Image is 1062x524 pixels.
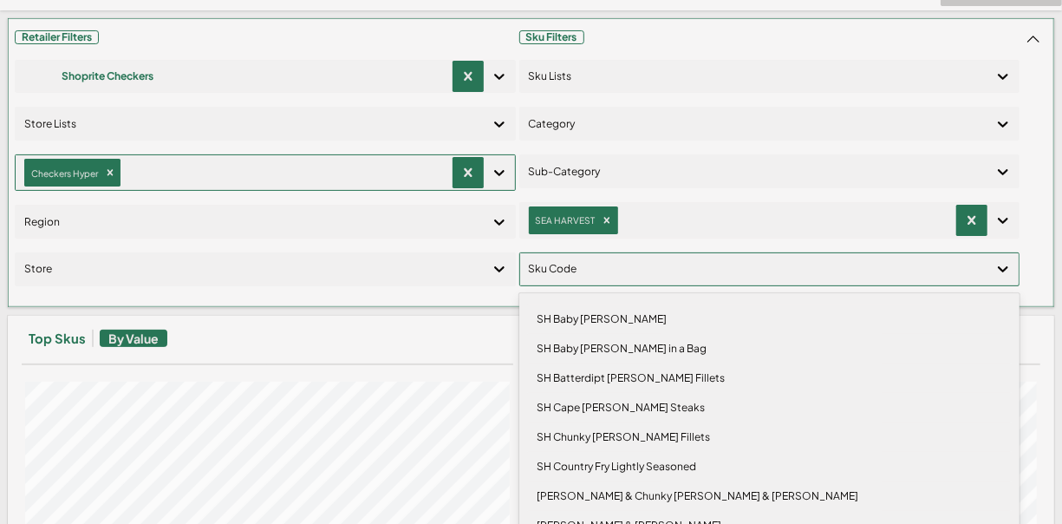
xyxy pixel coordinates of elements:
div: Category [529,110,980,138]
div: Shoprite Checkers [24,62,191,90]
div: SEA HARVEST [530,211,597,229]
div: Sku Code [529,255,980,283]
div: Sub-Category [529,158,980,186]
div: SH Cape [PERSON_NAME] Steaks [527,393,1013,422]
div: [PERSON_NAME] & Chunky [PERSON_NAME] & [PERSON_NAME] [527,481,1013,511]
div: Sku Lists [529,62,980,90]
div: Remove Checkers Hyper [101,167,120,179]
div: SH Country Fry Lightly Seasoned [527,452,1013,481]
h3: Top Skus [29,330,86,347]
div: SH Chunky [PERSON_NAME] Fillets [527,422,1013,452]
div: SH Baby [PERSON_NAME] [527,305,1013,334]
div: Region [24,208,475,236]
span: Sku Filters [519,30,584,44]
div: SH Batterdipt [PERSON_NAME] Fillets [527,364,1013,393]
div: Store [24,255,475,283]
span: Retailer Filters [15,30,99,44]
div: Store Lists [24,110,475,138]
span: By Value [100,330,167,347]
div: SH Baby [PERSON_NAME] in a Bag [527,334,1013,364]
div: Remove SEA HARVEST [597,214,616,226]
div: Checkers Hyper [26,164,101,182]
